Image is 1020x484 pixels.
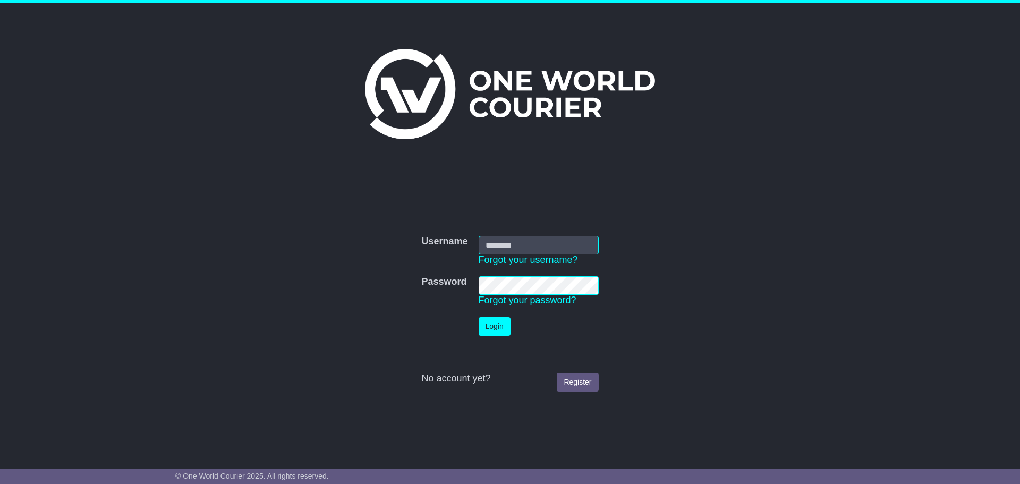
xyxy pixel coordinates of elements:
div: No account yet? [421,373,598,385]
span: © One World Courier 2025. All rights reserved. [175,472,329,480]
button: Login [479,317,511,336]
a: Register [557,373,598,392]
img: One World [365,49,655,139]
a: Forgot your password? [479,295,576,305]
label: Password [421,276,466,288]
label: Username [421,236,467,248]
a: Forgot your username? [479,254,578,265]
